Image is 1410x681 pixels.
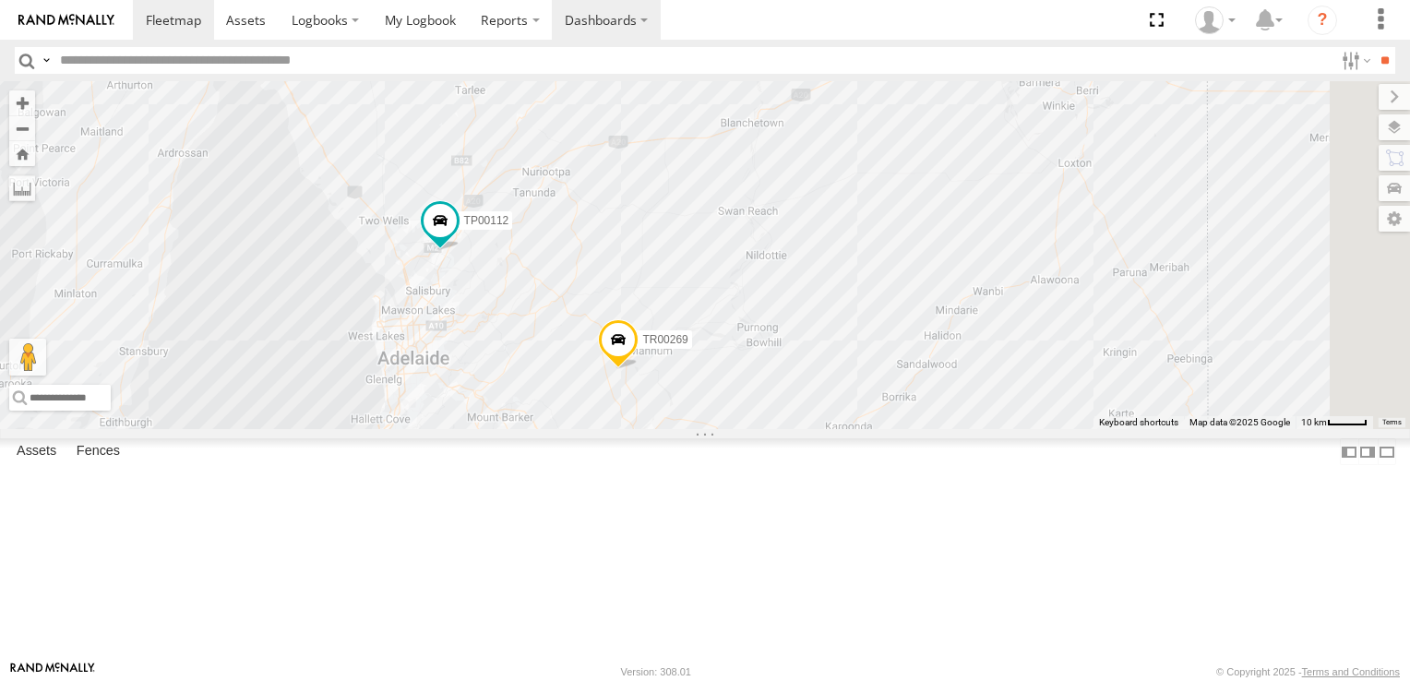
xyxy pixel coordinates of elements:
button: Keyboard shortcuts [1099,416,1178,429]
label: Map Settings [1379,206,1410,232]
div: Version: 308.01 [621,666,691,677]
a: Visit our Website [10,663,95,681]
label: Dock Summary Table to the Left [1340,438,1358,465]
label: Assets [7,439,66,465]
img: rand-logo.svg [18,14,114,27]
span: TP00112 [464,214,509,227]
span: Map data ©2025 Google [1189,417,1290,427]
button: Drag Pegman onto the map to open Street View [9,339,46,376]
button: Zoom out [9,115,35,141]
span: 10 km [1301,417,1327,427]
div: © Copyright 2025 - [1216,666,1400,677]
button: Zoom Home [9,141,35,166]
label: Measure [9,175,35,201]
button: Zoom in [9,90,35,115]
label: Dock Summary Table to the Right [1358,438,1377,465]
i: ? [1308,6,1337,35]
label: Fences [67,439,129,465]
label: Hide Summary Table [1378,438,1396,465]
a: Terms and Conditions [1302,666,1400,677]
label: Search Filter Options [1334,47,1374,74]
span: TR00269 [642,333,687,346]
label: Search Query [39,47,54,74]
div: Darren Stevens [1189,6,1242,34]
a: Terms (opens in new tab) [1382,418,1402,425]
button: Map scale: 10 km per 40 pixels [1296,416,1373,429]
